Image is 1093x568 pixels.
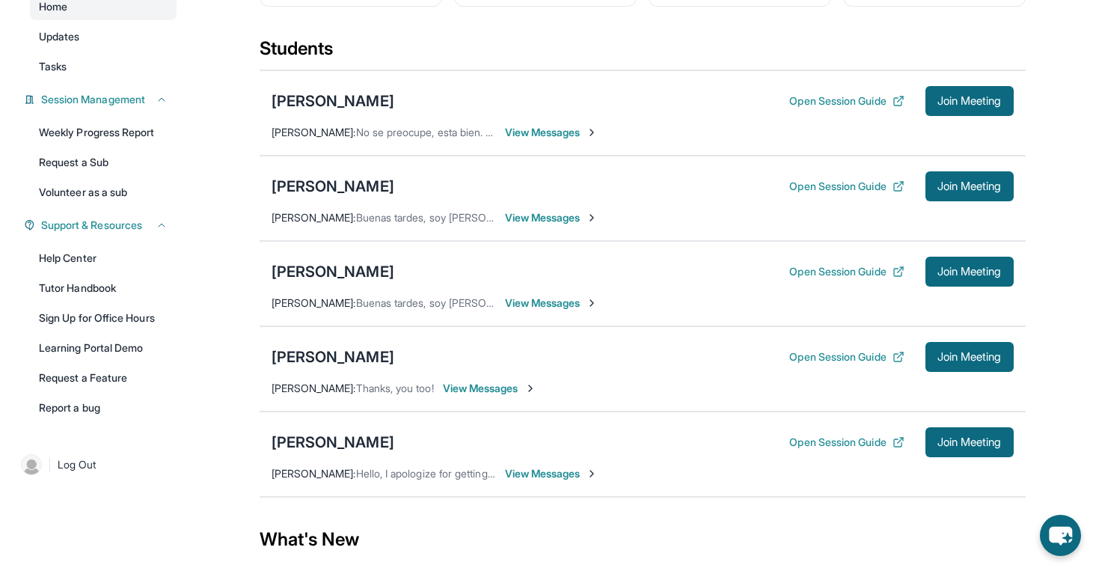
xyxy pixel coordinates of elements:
span: [PERSON_NAME] : [272,296,356,309]
img: Chevron-Right [586,297,598,309]
a: Learning Portal Demo [30,335,177,361]
span: Session Management [41,92,145,107]
a: Request a Feature [30,364,177,391]
span: Join Meeting [937,97,1002,106]
span: [PERSON_NAME] : [272,211,356,224]
span: | [48,456,52,474]
div: [PERSON_NAME] [272,261,394,282]
div: [PERSON_NAME] [272,176,394,197]
img: user-img [21,454,42,475]
a: Tasks [30,53,177,80]
button: Join Meeting [925,86,1014,116]
span: Support & Resources [41,218,142,233]
span: Log Out [58,457,97,472]
span: View Messages [505,296,598,311]
span: Updates [39,29,80,44]
button: Session Management [35,92,168,107]
span: Hello, I apologize for getting back to you late. I believe that the website should have provided ... [356,467,895,480]
span: View Messages [505,210,598,225]
button: chat-button [1040,515,1081,556]
img: Chevron-Right [586,126,598,138]
span: Join Meeting [937,352,1002,361]
span: [PERSON_NAME] : [272,126,356,138]
span: [PERSON_NAME] : [272,467,356,480]
button: Join Meeting [925,342,1014,372]
div: [PERSON_NAME] [272,346,394,367]
button: Join Meeting [925,171,1014,201]
button: Join Meeting [925,427,1014,457]
button: Open Session Guide [789,349,904,364]
span: Tasks [39,59,67,74]
span: Thanks, you too! [356,382,434,394]
button: Open Session Guide [789,94,904,109]
img: Chevron-Right [524,382,536,394]
a: Volunteer as a sub [30,179,177,206]
a: Sign Up for Office Hours [30,305,177,332]
a: Help Center [30,245,177,272]
a: |Log Out [15,448,177,481]
button: Open Session Guide [789,264,904,279]
a: Weekly Progress Report [30,119,177,146]
div: Students [260,37,1026,70]
a: Report a bug [30,394,177,421]
div: [PERSON_NAME] [272,91,394,112]
span: View Messages [505,466,598,481]
button: Open Session Guide [789,435,904,450]
span: View Messages [443,381,536,396]
span: Join Meeting [937,438,1002,447]
a: Request a Sub [30,149,177,176]
span: Join Meeting [937,182,1002,191]
img: Chevron-Right [586,212,598,224]
span: [PERSON_NAME] : [272,382,356,394]
div: [PERSON_NAME] [272,432,394,453]
button: Support & Resources [35,218,168,233]
span: Join Meeting [937,267,1002,276]
img: Chevron-Right [586,468,598,480]
a: Updates [30,23,177,50]
a: Tutor Handbook [30,275,177,302]
span: No se preocupe, esta bien. También queria recordarle que para esta sessions su estudiante va a ne... [356,126,945,138]
span: View Messages [505,125,598,140]
button: Open Session Guide [789,179,904,194]
button: Join Meeting [925,257,1014,287]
